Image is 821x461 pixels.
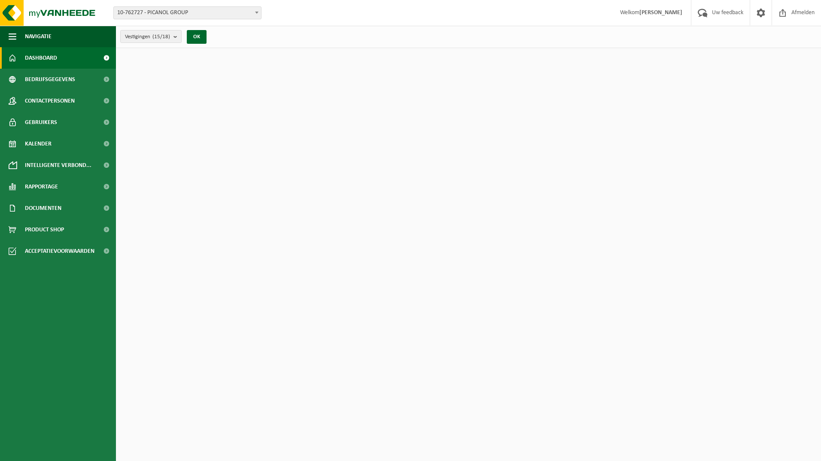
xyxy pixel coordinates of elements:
[25,69,75,90] span: Bedrijfsgegevens
[25,176,58,197] span: Rapportage
[25,26,52,47] span: Navigatie
[25,155,91,176] span: Intelligente verbond...
[25,112,57,133] span: Gebruikers
[25,133,52,155] span: Kalender
[25,47,57,69] span: Dashboard
[114,7,261,19] span: 10-762727 - PICANOL GROUP
[25,90,75,112] span: Contactpersonen
[125,30,170,43] span: Vestigingen
[187,30,207,44] button: OK
[25,219,64,240] span: Product Shop
[25,197,61,219] span: Documenten
[152,34,170,39] count: (15/18)
[113,6,262,19] span: 10-762727 - PICANOL GROUP
[120,30,182,43] button: Vestigingen(15/18)
[25,240,94,262] span: Acceptatievoorwaarden
[639,9,682,16] strong: [PERSON_NAME]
